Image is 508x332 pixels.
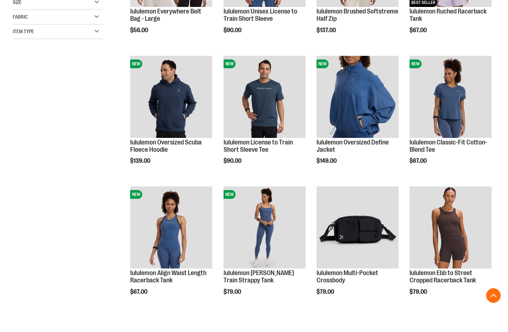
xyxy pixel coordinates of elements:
[410,139,487,153] a: lululemon Classic-Fit Cotton-Blend Tee
[410,59,422,68] span: NEW
[317,27,337,34] span: $137.00
[406,183,495,314] div: product
[410,186,492,269] img: lululemon Ebb to Street Cropped Racerback Tank
[130,289,148,295] span: $67.00
[13,14,28,20] span: Fabric
[224,186,306,270] a: lululemon Wunder Train Strappy TankNEW
[317,59,329,68] span: NEW
[130,139,202,153] a: lululemon Oversized Scuba Fleece Hoodie
[224,269,294,284] a: lululemon [PERSON_NAME] Train Strappy Tank
[224,56,306,138] img: lululemon License to Train Short Sleeve Tee
[130,8,201,22] a: lululemon Everywhere Belt Bag - Large
[317,56,399,138] img: lululemon Oversized Define Jacket
[224,158,243,164] span: $90.00
[317,158,338,164] span: $149.00
[317,186,399,269] img: lululemon Multi-Pocket Crossbody
[410,27,428,34] span: $67.00
[130,56,212,139] a: lululemon Oversized Scuba Fleece HoodieNEW
[224,56,306,139] a: lululemon License to Train Short Sleeve TeeNEW
[220,183,309,314] div: product
[317,186,399,270] a: lululemon Multi-Pocket Crossbody
[317,289,335,295] span: $79.00
[486,288,501,303] button: Back To Top
[130,186,212,269] img: lululemon Align Waist Length Racerback Tank
[220,52,309,183] div: product
[224,8,297,22] a: lululemon Unisex License to Train Short Sleeve
[313,52,402,183] div: product
[410,289,428,295] span: $79.00
[410,158,428,164] span: $67.00
[406,52,495,183] div: product
[224,186,306,269] img: lululemon Wunder Train Strappy Tank
[130,190,142,199] span: NEW
[130,27,149,34] span: $56.00
[130,186,212,270] a: lululemon Align Waist Length Racerback TankNEW
[317,139,389,153] a: lululemon Oversized Define Jacket
[410,8,486,22] a: lululemon Ruched Racerback Tank
[317,269,378,284] a: lululemon Multi-Pocket Crossbody
[130,269,206,284] a: lululemon Align Waist Length Racerback Tank
[317,8,398,22] a: lululemon Brushed Softstreme Half Zip
[410,56,492,139] a: lululemon Classic-Fit Cotton-Blend TeeNEW
[130,59,142,68] span: NEW
[224,190,236,199] span: NEW
[127,52,216,183] div: product
[224,27,243,34] span: $90.00
[410,186,492,270] a: lululemon Ebb to Street Cropped Racerback Tank
[313,183,402,314] div: product
[13,28,34,34] span: Item Type
[130,56,212,138] img: lululemon Oversized Scuba Fleece Hoodie
[127,183,216,314] div: product
[410,269,476,284] a: lululemon Ebb to Street Cropped Racerback Tank
[224,59,236,68] span: NEW
[410,56,492,138] img: lululemon Classic-Fit Cotton-Blend Tee
[317,56,399,139] a: lululemon Oversized Define JacketNEW
[224,289,242,295] span: $79.00
[224,139,293,153] a: lululemon License to Train Short Sleeve Tee
[130,158,151,164] span: $139.00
